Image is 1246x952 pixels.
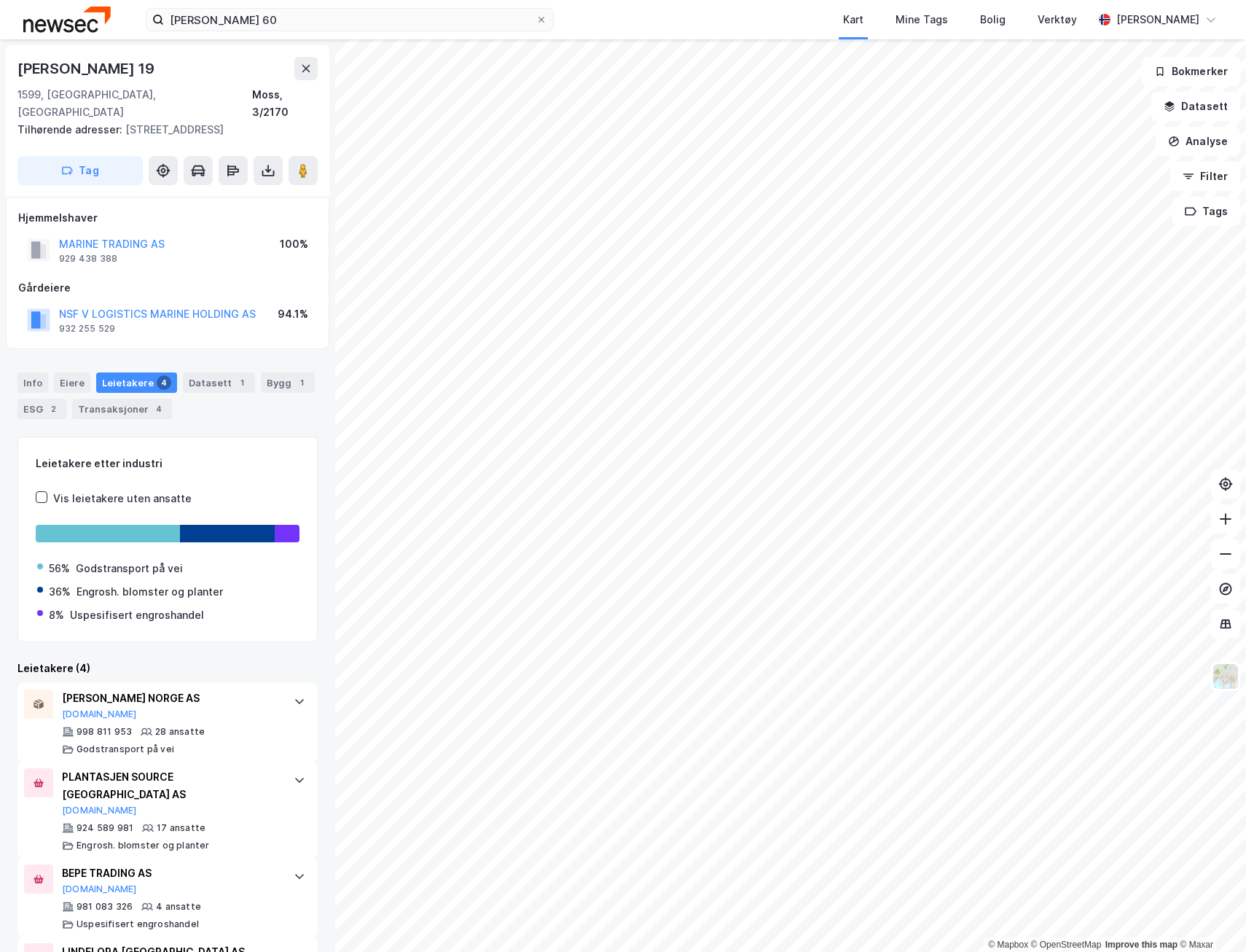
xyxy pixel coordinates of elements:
div: 1 [294,375,309,390]
div: Godstransport på vei [77,744,174,755]
div: 1 [235,375,249,390]
div: Kart [843,11,863,28]
button: [DOMAIN_NAME] [62,805,137,816]
iframe: Chat Widget [1173,882,1246,952]
div: Leietakere (4) [17,660,318,677]
div: Leietakere etter industri [36,455,299,472]
div: Info [17,372,48,393]
span: Tilhørende adresser: [17,123,125,136]
button: Bokmerker [1142,57,1240,86]
div: 100% [280,235,308,253]
div: Godstransport på vei [76,560,183,577]
div: Leietakere [96,372,177,393]
div: Transaksjoner [72,399,172,419]
a: Improve this map [1105,940,1178,950]
div: Engrosh. blomster og planter [77,840,210,851]
div: 17 ansatte [157,822,205,834]
input: Søk på adresse, matrikkel, gårdeiere, leietakere eller personer [164,9,536,31]
div: 4 ansatte [156,901,201,913]
div: 56% [49,560,70,577]
div: Kontrollprogram for chat [1173,882,1246,952]
button: Tags [1172,197,1240,226]
div: 8% [49,606,64,624]
div: Moss, 3/2170 [252,86,318,121]
div: 4 [157,375,171,390]
div: 1599, [GEOGRAPHIC_DATA], [GEOGRAPHIC_DATA] [17,86,252,121]
button: [DOMAIN_NAME] [62,709,137,720]
div: [PERSON_NAME] [1116,11,1199,28]
div: 981 083 326 [77,901,133,913]
img: Z [1212,663,1239,690]
div: Verktøy [1038,11,1077,28]
div: Datasett [183,372,255,393]
div: Eiere [54,372,90,393]
div: 998 811 953 [77,726,132,738]
div: 932 255 529 [59,323,115,335]
button: [DOMAIN_NAME] [62,883,137,895]
a: OpenStreetMap [1031,940,1102,950]
div: Vis leietakere uten ansatte [53,490,192,507]
div: Bygg [261,372,315,393]
div: 28 ansatte [155,726,205,738]
div: BEPE TRADING AS [62,865,279,882]
button: Datasett [1151,92,1240,121]
div: 4 [152,402,166,416]
div: Gårdeiere [18,279,317,297]
div: Uspesifisert engroshandel [77,918,199,930]
button: Tag [17,156,143,185]
div: 924 589 981 [77,822,133,834]
div: Bolig [980,11,1006,28]
div: 2 [46,402,60,416]
div: [STREET_ADDRESS] [17,121,306,138]
div: PLANTASJEN SOURCE [GEOGRAPHIC_DATA] AS [62,768,279,803]
div: Uspesifisert engroshandel [70,606,204,624]
div: 929 438 388 [59,253,117,265]
div: ESG [17,399,66,419]
div: Engrosh. blomster og planter [77,583,223,601]
div: 94.1% [278,305,308,323]
button: Filter [1170,162,1240,191]
div: 36% [49,583,71,601]
div: Mine Tags [896,11,948,28]
div: [PERSON_NAME] NORGE AS [62,690,279,707]
img: newsec-logo.f6e21ccffca1b3a03d2d.png [23,7,111,32]
a: Mapbox [988,940,1028,950]
div: Hjemmelshaver [18,209,317,227]
div: [PERSON_NAME] 19 [17,57,157,80]
button: Analyse [1156,127,1240,156]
